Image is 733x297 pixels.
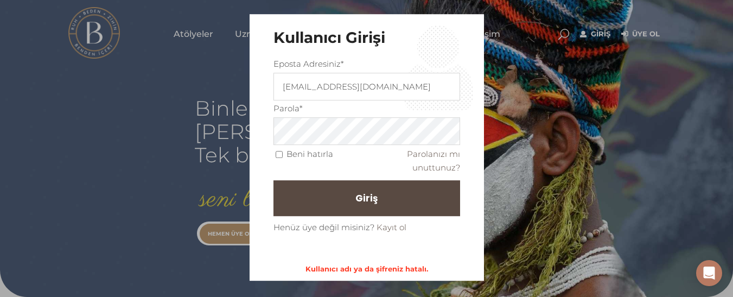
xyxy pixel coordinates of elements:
span: Giriş [355,189,378,207]
input: Üç veya daha fazla karakter [273,73,460,100]
p: Kullanıcı adı ya da şifreniz hatalı. [273,262,460,275]
h3: Kullanıcı Girişi [273,29,460,47]
span: Henüz üye değil misiniz? [273,222,374,232]
button: Giriş [273,180,460,216]
label: Beni hatırla [286,147,333,161]
a: Parolanızı mı unuttunuz? [407,149,460,173]
label: Parola* [273,102,303,115]
label: Eposta Adresiniz* [273,57,344,71]
div: Open Intercom Messenger [696,260,722,286]
a: Kayıt ol [377,222,406,232]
